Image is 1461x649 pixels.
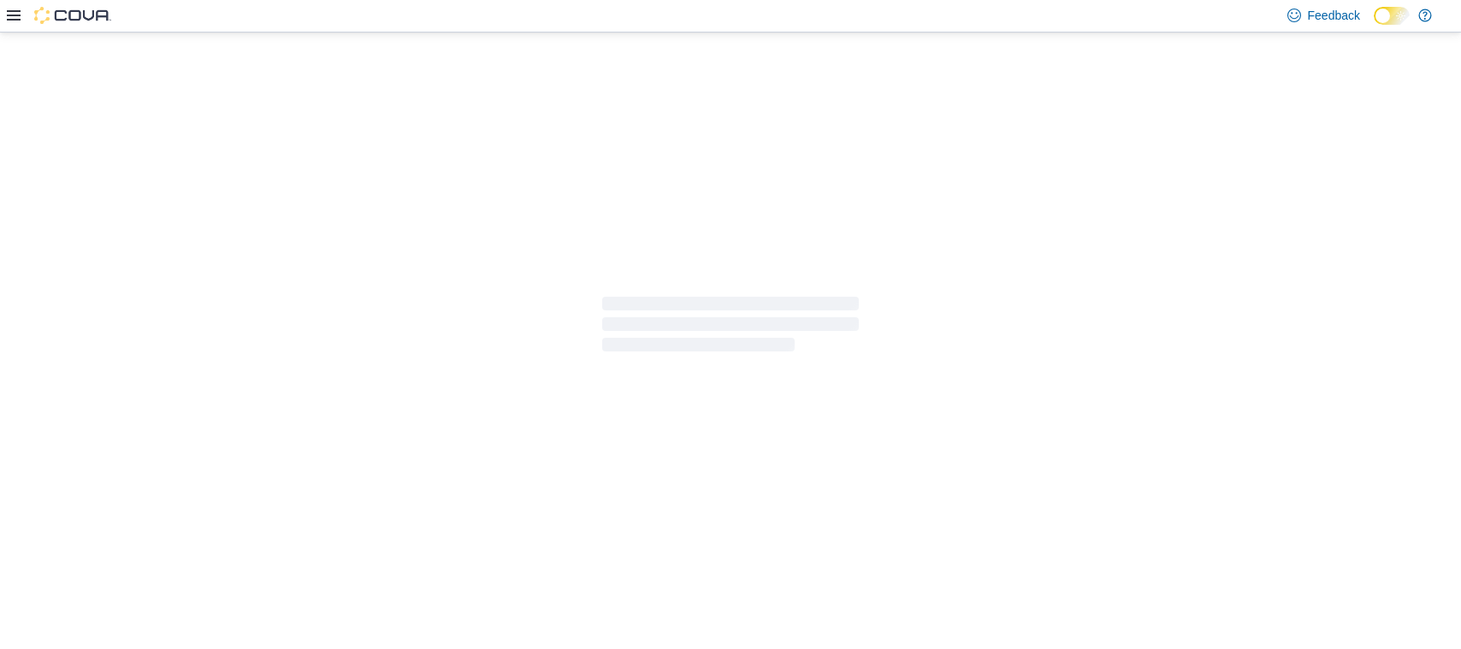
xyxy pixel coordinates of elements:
span: Feedback [1308,7,1360,24]
span: Loading [602,300,859,355]
img: Cova [34,7,111,24]
input: Dark Mode [1374,7,1410,25]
